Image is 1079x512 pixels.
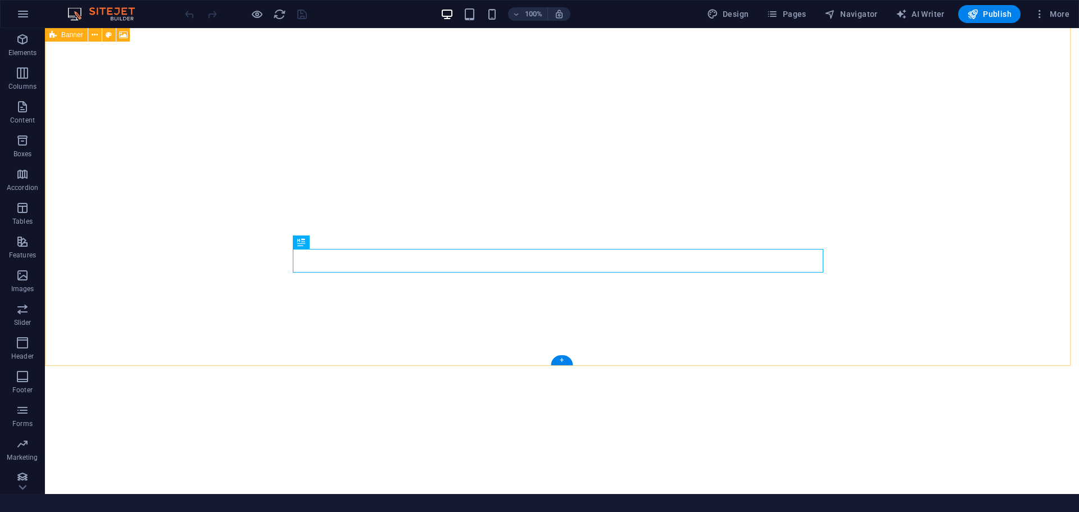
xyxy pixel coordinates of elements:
[767,8,806,20] span: Pages
[508,7,548,21] button: 100%
[250,7,264,21] button: Click here to leave preview mode and continue editing
[8,48,37,57] p: Elements
[525,7,543,21] h6: 100%
[9,251,36,260] p: Features
[702,5,754,23] button: Design
[891,5,949,23] button: AI Writer
[12,386,33,395] p: Footer
[61,31,83,38] span: Banner
[896,8,945,20] span: AI Writer
[10,116,35,125] p: Content
[12,217,33,226] p: Tables
[13,149,32,158] p: Boxes
[14,318,31,327] p: Slider
[820,5,882,23] button: Navigator
[551,355,573,365] div: +
[7,453,38,462] p: Marketing
[707,8,749,20] span: Design
[702,5,754,23] div: Design (Ctrl+Alt+Y)
[958,5,1021,23] button: Publish
[11,284,34,293] p: Images
[554,9,564,19] i: On resize automatically adjust zoom level to fit chosen device.
[1030,5,1074,23] button: More
[7,183,38,192] p: Accordion
[8,82,37,91] p: Columns
[65,7,149,21] img: Editor Logo
[967,8,1012,20] span: Publish
[824,8,878,20] span: Navigator
[273,8,286,21] i: Reload page
[1034,8,1069,20] span: More
[273,7,286,21] button: reload
[12,419,33,428] p: Forms
[762,5,810,23] button: Pages
[11,352,34,361] p: Header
